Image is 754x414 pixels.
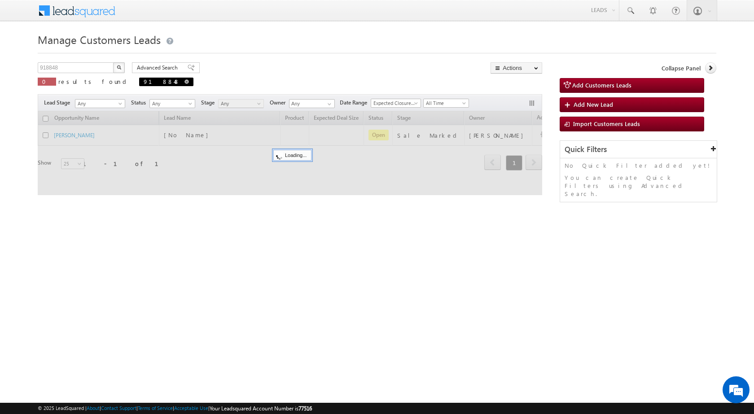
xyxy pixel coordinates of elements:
[573,120,640,127] span: Import Customers Leads
[42,78,52,85] span: 0
[574,100,613,108] span: Add New Lead
[147,4,169,26] div: Minimize live chat window
[491,62,542,74] button: Actions
[150,100,193,108] span: Any
[75,99,125,108] a: Any
[662,64,701,72] span: Collapse Panel
[149,99,195,108] a: Any
[12,83,164,269] textarea: Type your message and hit 'Enter'
[210,405,312,412] span: Your Leadsquared Account Number is
[270,99,289,107] span: Owner
[340,99,371,107] span: Date Range
[15,47,38,59] img: d_60004797649_company_0_60004797649
[58,78,130,85] span: results found
[47,47,151,59] div: Chat with us now
[560,141,717,158] div: Quick Filters
[298,405,312,412] span: 77516
[138,405,173,411] a: Terms of Service
[273,150,311,161] div: Loading...
[201,99,218,107] span: Stage
[87,405,100,411] a: About
[289,99,335,108] input: Type to Search
[572,81,631,89] span: Add Customers Leads
[424,99,466,107] span: All Time
[323,100,334,109] a: Show All Items
[565,161,712,170] p: No Quick Filter added yet!
[75,100,122,108] span: Any
[371,99,421,108] a: Expected Closure Date
[371,99,418,107] span: Expected Closure Date
[101,405,136,411] a: Contact Support
[38,32,161,47] span: Manage Customers Leads
[122,276,163,288] em: Start Chat
[38,404,312,413] span: © 2025 LeadSquared | | | | |
[131,99,149,107] span: Status
[144,78,180,85] span: 918848
[44,99,74,107] span: Lead Stage
[174,405,208,411] a: Acceptable Use
[565,174,712,198] p: You can create Quick Filters using Advanced Search.
[117,65,121,70] img: Search
[137,64,180,72] span: Advanced Search
[423,99,469,108] a: All Time
[218,99,264,108] a: Any
[219,100,261,108] span: Any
